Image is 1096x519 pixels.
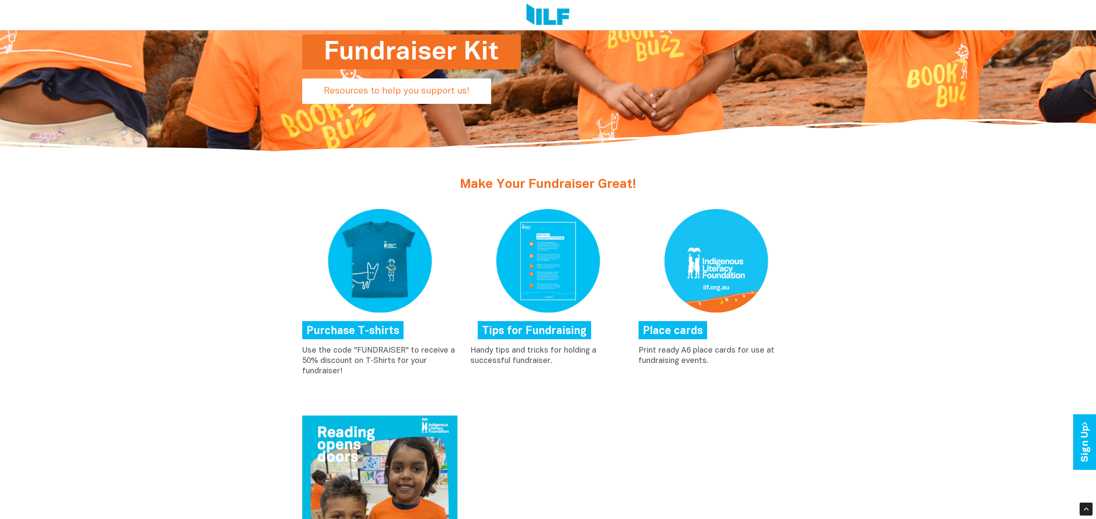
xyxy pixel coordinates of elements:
[302,321,404,339] a: Purchase T-shirts
[324,34,499,69] h1: Fundraiser Kit
[639,346,794,366] p: Print ready A6 place cards for use at fundraising events.
[302,346,457,377] p: Use the code "FUNDRAISER" to receive a 50% discount on T‑Shirts for your fundraiser!
[478,321,591,339] a: Tips for Fundraising
[386,178,710,192] h2: Make Your Fundraiser Great!
[302,78,491,104] p: Resources to help you support us!
[526,3,569,27] img: Logo
[639,321,707,339] a: Place cards
[470,346,626,366] p: Handy tips and tricks for holding a successful fundraiser.
[1080,503,1093,516] div: Scroll Back to Top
